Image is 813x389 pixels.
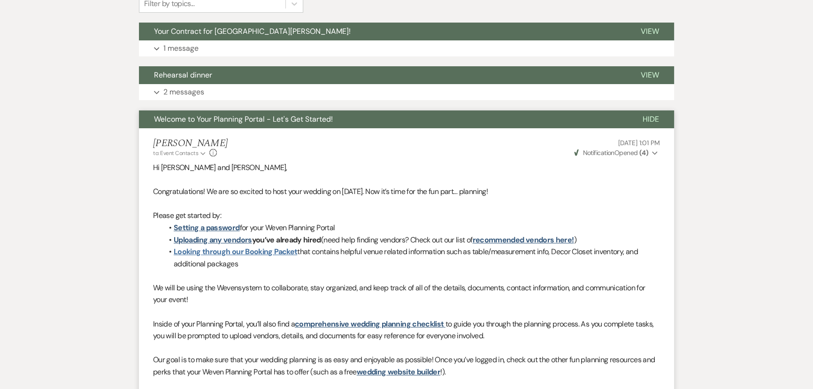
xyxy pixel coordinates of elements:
span: Hide [643,114,659,124]
button: Your Contract for [GEOGRAPHIC_DATA][PERSON_NAME]! [139,23,626,40]
button: View [626,23,674,40]
a: recommended vendors here! [472,235,574,245]
span: Notification [583,148,614,157]
span: Hi [PERSON_NAME] and [PERSON_NAME], [153,163,287,172]
button: 2 messages [139,84,674,100]
span: system to collaborate, stay organized, and keep track of all of the details, documents, contact i... [153,283,645,305]
span: Congratulations! We are so excited to host your wedding on [DATE]. Now it’s time for the fun part... [153,187,488,196]
a: Looking through our Booking Packet [174,247,297,257]
button: to: Event Contacts [153,149,207,157]
p: 1 message [163,42,199,54]
button: Hide [628,110,674,128]
span: to: Event Contacts [153,149,198,157]
span: View [641,70,659,80]
span: Our goal is to make sure that your wedding planning is as easy and enjoyable as possible! Once yo... [153,355,655,377]
span: We will be using the Weven [153,283,238,293]
span: View [641,26,659,36]
span: Your Contract for [GEOGRAPHIC_DATA][PERSON_NAME]! [154,26,351,36]
span: Opened [574,148,648,157]
a: comprehensive [295,319,349,329]
button: Rehearsal dinner [139,66,626,84]
button: Welcome to Your Planning Portal - Let's Get Started! [139,110,628,128]
p: 2 messages [163,86,204,98]
span: ) [574,235,576,245]
strong: ( 4 ) [639,148,648,157]
strong: you’ve already hired [174,235,321,245]
span: [DATE] 1:01 PM [618,139,660,147]
h5: [PERSON_NAME] [153,138,228,149]
button: NotificationOpened (4) [573,148,660,158]
li: that contains helpful venue related information such as table/measurement info, Decor Closet inve... [162,246,660,270]
a: Setting a password [174,223,239,233]
a: wedding website builder [357,367,440,377]
span: Rehearsal dinner [154,70,212,80]
span: Inside of your Planning Portal, you’ll also find a [153,319,295,329]
span: for your Weven Planning Portal [239,223,335,233]
button: 1 message [139,40,674,56]
a: Uploading any vendors [174,235,252,245]
span: !). [440,367,445,377]
span: (need help finding vendors? Check out our list of [321,235,473,245]
a: wedding planning checklist [351,319,444,329]
button: View [626,66,674,84]
span: Welcome to Your Planning Portal - Let's Get Started! [154,114,333,124]
span: Please get started by: [153,210,221,220]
